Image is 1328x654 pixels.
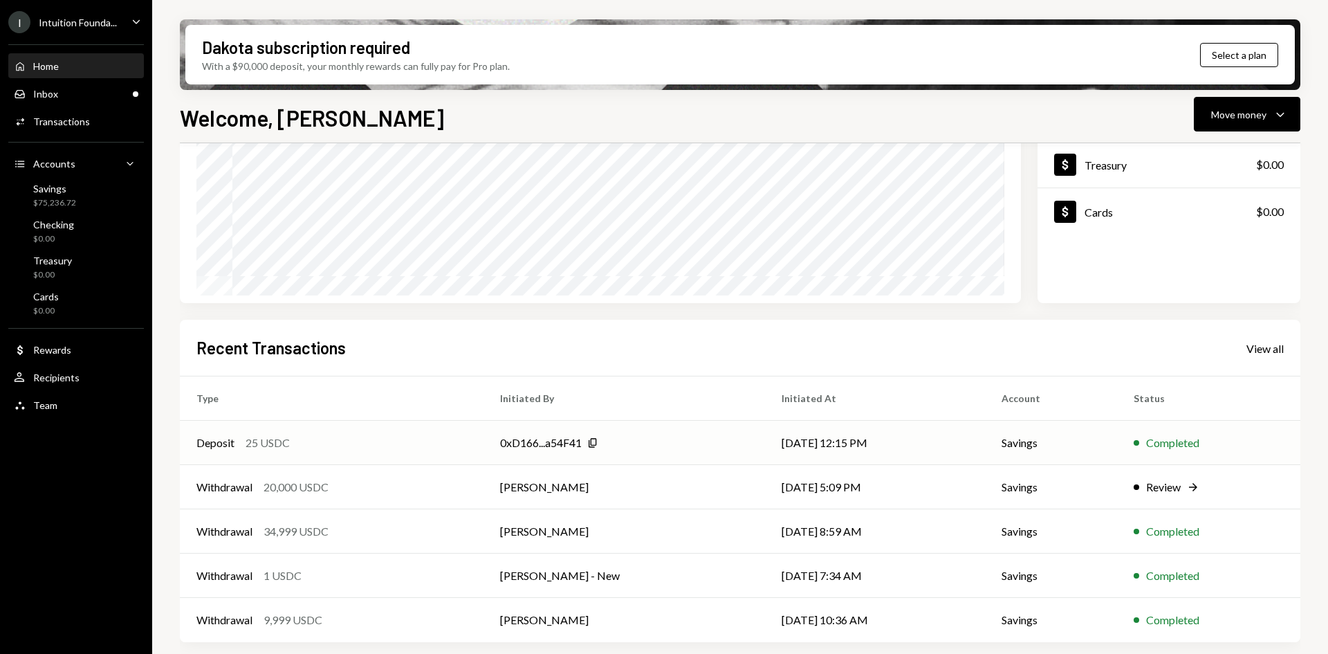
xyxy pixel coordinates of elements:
div: Checking [33,219,74,230]
div: Withdrawal [196,479,252,496]
div: Rewards [33,344,71,356]
a: Rewards [8,337,144,362]
td: Savings [985,598,1117,642]
th: Account [985,376,1117,421]
a: Accounts [8,151,144,176]
div: Cards [1085,206,1113,219]
div: $0.00 [33,269,72,281]
div: $0.00 [1256,156,1284,173]
td: Savings [985,554,1117,598]
td: [DATE] 10:36 AM [765,598,985,642]
div: Home [33,60,59,72]
div: I [8,11,30,33]
td: [PERSON_NAME] - New [483,554,764,598]
div: $0.00 [33,233,74,245]
div: $75,236.72 [33,197,76,209]
a: Cards$0.00 [8,287,144,320]
th: Initiated By [483,376,764,421]
td: Savings [985,465,1117,509]
div: 0xD166...a54F41 [500,435,582,451]
div: Transactions [33,116,90,127]
a: Home [8,53,144,78]
div: $0.00 [33,305,59,317]
a: Team [8,392,144,417]
button: Select a plan [1200,43,1278,67]
div: Completed [1146,567,1199,584]
a: Treasury$0.00 [8,251,144,284]
th: Initiated At [765,376,985,421]
button: Move money [1194,97,1300,131]
td: [DATE] 8:59 AM [765,509,985,554]
a: Treasury$0.00 [1037,141,1300,188]
div: Dakota subscription required [202,36,410,59]
div: Accounts [33,158,75,170]
div: Completed [1146,435,1199,451]
div: Treasury [1085,158,1127,172]
th: Status [1117,376,1300,421]
a: Savings$75,236.72 [8,179,144,212]
div: Withdrawal [196,612,252,628]
td: [DATE] 7:34 AM [765,554,985,598]
div: View all [1246,342,1284,356]
div: 9,999 USDC [264,612,322,628]
div: Team [33,399,57,411]
div: Inbox [33,88,58,100]
h2: Recent Transactions [196,336,346,359]
a: Transactions [8,109,144,134]
div: 34,999 USDC [264,523,329,540]
div: Move money [1211,107,1266,122]
a: Checking$0.00 [8,215,144,248]
a: Inbox [8,81,144,106]
div: 1 USDC [264,567,302,584]
div: Completed [1146,612,1199,628]
div: Treasury [33,255,72,266]
div: 20,000 USDC [264,479,329,496]
div: Review [1146,479,1181,496]
td: Savings [985,421,1117,465]
td: [DATE] 5:09 PM [765,465,985,509]
div: Savings [33,183,76,194]
div: Deposit [196,435,234,451]
div: Recipients [33,372,80,383]
div: Completed [1146,523,1199,540]
div: Withdrawal [196,567,252,584]
a: Cards$0.00 [1037,188,1300,235]
td: Savings [985,509,1117,554]
a: View all [1246,340,1284,356]
div: Cards [33,291,59,302]
th: Type [180,376,483,421]
td: [PERSON_NAME] [483,598,764,642]
td: [PERSON_NAME] [483,465,764,509]
div: Withdrawal [196,523,252,540]
div: $0.00 [1256,203,1284,220]
td: [PERSON_NAME] [483,509,764,554]
div: 25 USDC [246,435,290,451]
div: With a $90,000 deposit, your monthly rewards can fully pay for Pro plan. [202,59,510,73]
td: [DATE] 12:15 PM [765,421,985,465]
div: Intuition Founda... [39,17,117,28]
h1: Welcome, [PERSON_NAME] [180,104,444,131]
a: Recipients [8,365,144,390]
